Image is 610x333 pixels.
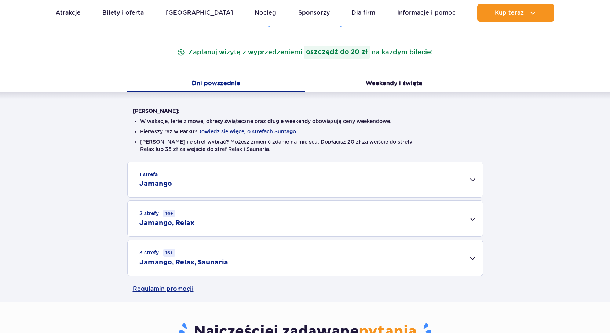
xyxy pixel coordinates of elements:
[139,210,175,217] small: 2 strefy
[133,108,179,114] strong: [PERSON_NAME]:
[397,4,456,22] a: Informacje i pomoc
[255,4,276,22] a: Nocleg
[166,4,233,22] a: [GEOGRAPHIC_DATA]
[56,4,81,22] a: Atrakcje
[133,276,478,302] a: Regulamin promocji
[139,219,194,228] h2: Jamango, Relax
[351,4,375,22] a: Dla firm
[140,128,470,135] li: Pierwszy raz w Parku?
[139,180,172,188] h2: Jamango
[298,4,330,22] a: Sponsorzy
[197,129,296,134] button: Dowiedz się więcej o strefach Suntago
[127,76,305,92] button: Dni powszednie
[304,46,370,59] strong: oszczędź do 20 zł
[139,258,228,267] h2: Jamango, Relax, Saunaria
[139,249,175,257] small: 3 strefy
[140,138,470,153] li: [PERSON_NAME] ile stref wybrać? Możesz zmienić zdanie na miejscu. Dopłacisz 20 zł za wejście do s...
[477,4,554,22] button: Kup teraz
[139,171,158,178] small: 1 strefa
[140,117,470,125] li: W wakacje, ferie zimowe, okresy świąteczne oraz długie weekendy obowiązują ceny weekendowe.
[163,210,175,217] small: 16+
[163,249,175,257] small: 16+
[102,4,144,22] a: Bilety i oferta
[495,10,524,16] span: Kup teraz
[176,46,434,59] p: Zaplanuj wizytę z wyprzedzeniem na każdym bilecie!
[305,76,483,92] button: Weekendy i święta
